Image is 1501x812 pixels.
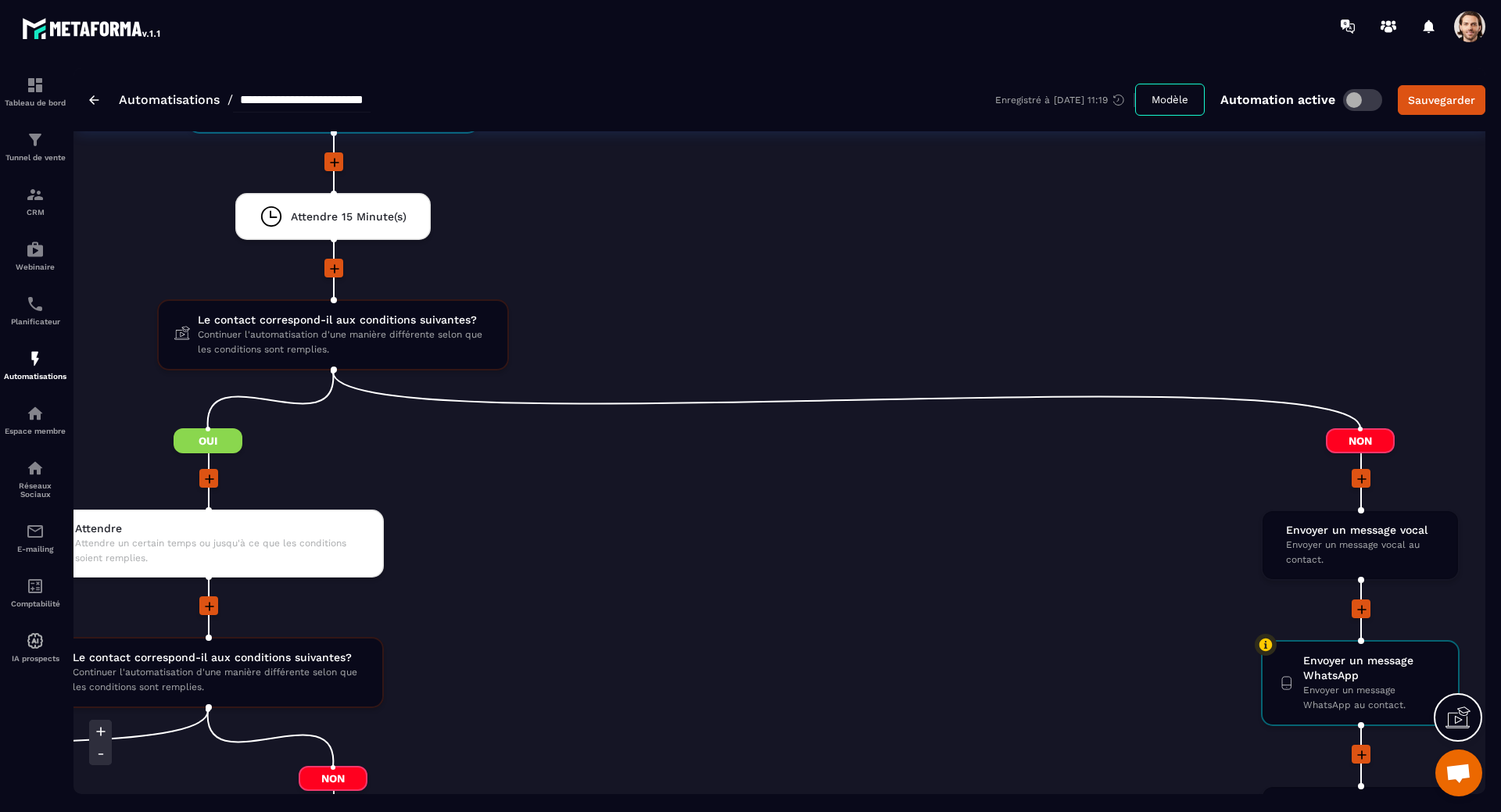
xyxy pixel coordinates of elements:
[227,92,233,107] span: /
[4,228,66,283] a: automationsautomationsWebinaire
[26,631,45,650] img: automations
[26,76,45,95] img: formation
[198,327,492,357] span: Continuer l'automatisation d'une manière différente selon que les conditions sont remplies.
[26,522,45,541] img: email
[4,372,66,381] p: Automatisations
[4,283,66,338] a: schedulerschedulerPlanificateur
[26,577,45,596] img: accountant
[198,313,492,327] span: Le contact correspond-il aux conditions suivantes?
[75,536,368,566] span: Attendre un certain temps ou jusqu'à ce que les conditions soient remplies.
[73,665,367,695] span: Continuer l'automatisation d'une manière différente selon que les conditions sont remplies.
[4,654,66,663] p: IA prospects
[26,404,45,423] img: automations
[119,92,220,107] a: Automatisations
[4,392,66,447] a: automationsautomationsEspace membre
[4,263,66,271] p: Webinaire
[1398,85,1485,115] button: Sauvegarder
[4,173,66,228] a: formationformationCRM
[1408,92,1475,108] div: Sauvegarder
[26,295,45,313] img: scheduler
[299,766,367,791] span: Non
[89,95,99,105] img: arrow
[1286,523,1442,538] span: Envoyer un message vocal
[1303,653,1443,683] span: Envoyer un message WhatsApp
[26,131,45,149] img: formation
[4,208,66,216] p: CRM
[4,153,66,162] p: Tunnel de vente
[4,599,66,608] p: Comptabilité
[4,338,66,392] a: automationsautomationsAutomatisations
[73,650,367,665] span: Le contact correspond-il aux conditions suivantes?
[4,119,66,173] a: formationformationTunnel de vente
[75,521,368,536] span: Attendre
[1054,95,1108,106] p: [DATE] 11:19
[4,64,66,119] a: formationformationTableau de bord
[1435,749,1482,796] a: Open chat
[1220,92,1335,107] p: Automation active
[26,240,45,259] img: automations
[26,349,45,368] img: automations
[4,545,66,553] p: E-mailing
[4,98,66,107] p: Tableau de bord
[4,565,66,620] a: accountantaccountantComptabilité
[174,428,242,453] span: Oui
[1326,428,1395,453] span: Non
[4,447,66,510] a: social-networksocial-networkRéseaux Sociaux
[995,93,1135,107] div: Enregistré à
[4,427,66,435] p: Espace membre
[26,185,45,204] img: formation
[4,510,66,565] a: emailemailE-mailing
[26,459,45,478] img: social-network
[22,14,163,42] img: logo
[4,481,66,499] p: Réseaux Sociaux
[1286,538,1442,567] span: Envoyer un message vocal au contact.
[291,209,407,224] span: Attendre 15 Minute(s)
[1303,683,1443,713] span: Envoyer un message WhatsApp au contact.
[1135,84,1205,116] button: Modèle
[4,317,66,326] p: Planificateur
